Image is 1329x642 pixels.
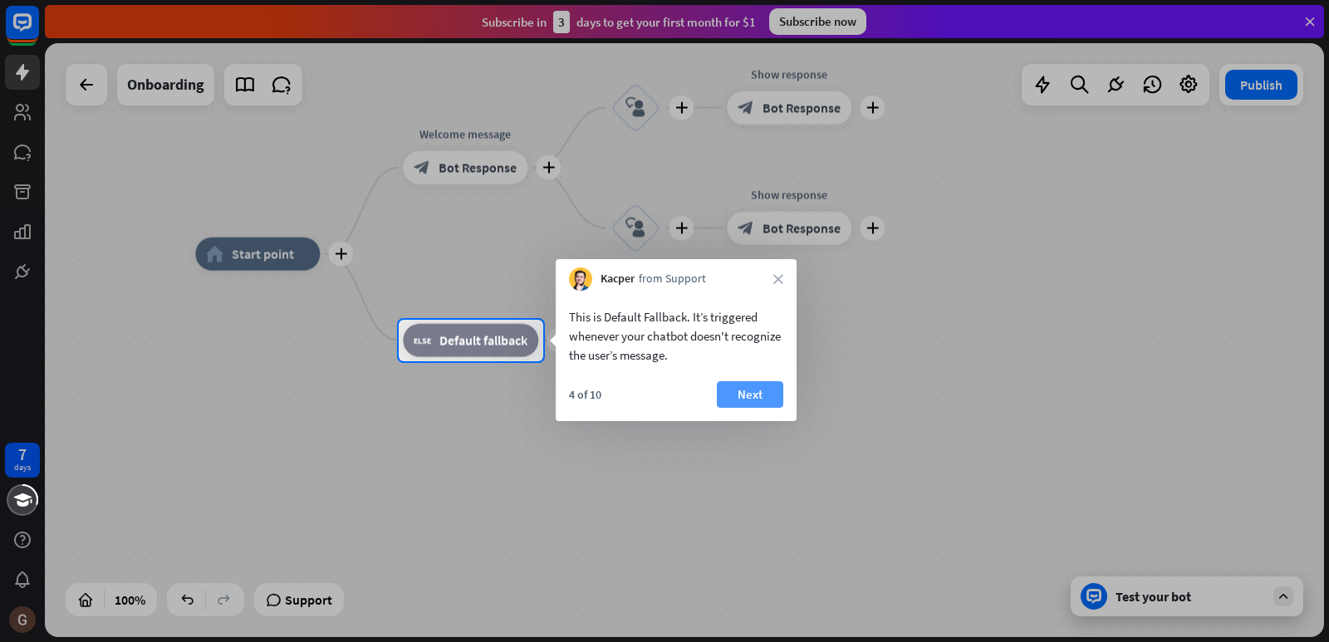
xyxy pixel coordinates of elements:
i: block_fallback [414,332,431,349]
button: Next [717,381,783,408]
div: This is Default Fallback. It’s triggered whenever your chatbot doesn't recognize the user’s message. [569,307,783,365]
i: close [773,274,783,284]
span: from Support [639,271,706,287]
span: Default fallback [439,332,527,349]
span: Kacper [601,271,635,287]
button: Open LiveChat chat widget [13,7,63,56]
div: 4 of 10 [569,387,601,402]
